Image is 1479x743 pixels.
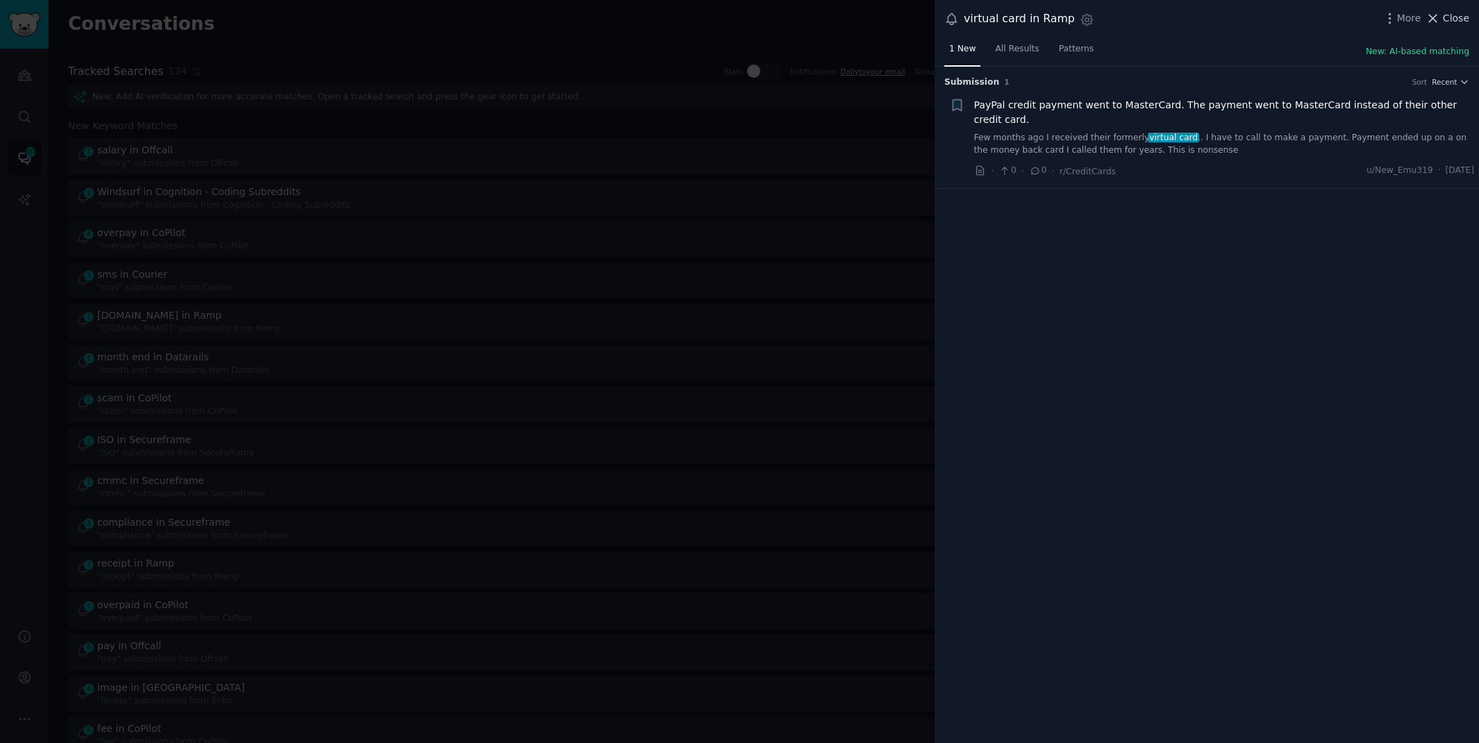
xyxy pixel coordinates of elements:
span: 0 [998,165,1016,177]
span: r/CreditCards [1060,167,1116,176]
span: Patterns [1059,43,1094,56]
span: · [1052,164,1055,178]
button: Close [1426,11,1469,26]
span: 1 [1004,78,1009,86]
a: 1 New [944,38,980,67]
div: Sort [1412,77,1428,87]
a: Patterns [1054,38,1098,67]
span: 1 New [949,43,976,56]
span: · [991,164,994,178]
button: Recent [1432,77,1469,87]
span: u/New_Emu319 [1367,165,1433,177]
button: More [1382,11,1421,26]
a: PayPal credit payment went to MasterCard. The payment went to MasterCard instead of their other c... [974,98,1475,127]
span: 0 [1029,165,1046,177]
span: All Results [995,43,1039,56]
span: virtual card [1148,133,1198,142]
span: Close [1443,11,1469,26]
span: · [1021,164,1024,178]
span: Submission [944,76,999,89]
span: · [1438,165,1441,177]
span: More [1397,11,1421,26]
a: All Results [990,38,1044,67]
span: Recent [1432,77,1457,87]
span: [DATE] [1446,165,1474,177]
div: virtual card in Ramp [964,10,1075,28]
a: Few months ago I received their formerlyvirtual card.. I have to call to make a payment. Payment ... [974,132,1475,156]
button: New: AI-based matching [1366,46,1469,58]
